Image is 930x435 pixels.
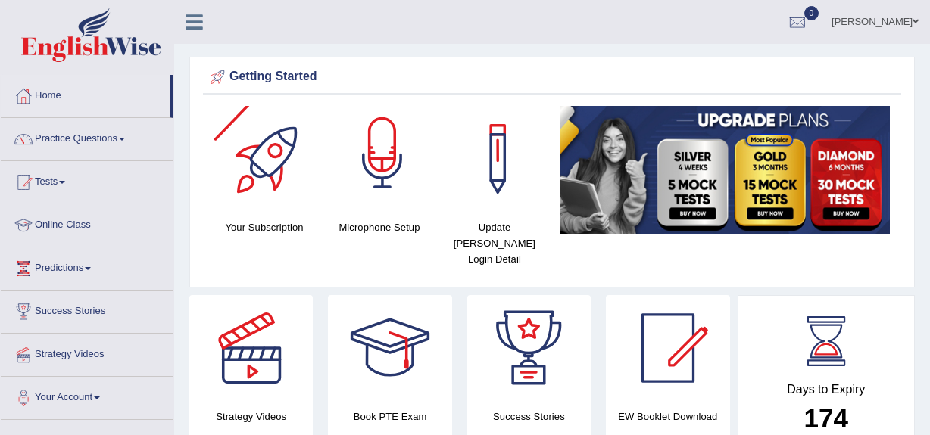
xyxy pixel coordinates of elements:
h4: Microphone Setup [329,219,429,235]
a: Home [1,75,170,113]
img: small5.jpg [560,106,890,234]
b: 174 [804,403,848,433]
h4: EW Booklet Download [606,409,729,424]
a: Practice Questions [1,118,173,156]
h4: Days to Expiry [755,383,898,396]
a: Online Class [1,204,173,242]
h4: Strategy Videos [189,409,313,424]
a: Tests [1,161,173,199]
span: 0 [804,6,819,20]
a: Success Stories [1,291,173,328]
h4: Book PTE Exam [328,409,451,424]
a: Predictions [1,247,173,285]
h4: Success Stories [467,409,591,424]
h4: Update [PERSON_NAME] Login Detail [445,219,545,267]
a: Your Account [1,377,173,415]
h4: Your Subscription [214,219,314,235]
div: Getting Started [207,66,897,89]
a: Strategy Videos [1,334,173,371]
